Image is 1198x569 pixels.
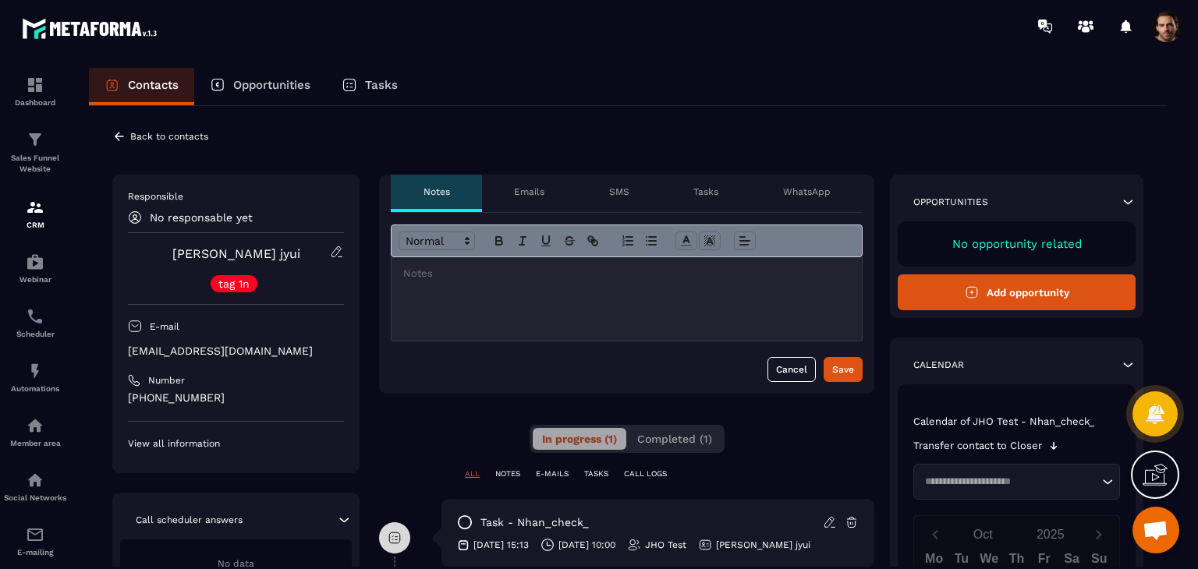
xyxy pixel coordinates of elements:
[4,514,66,568] a: emailemailE-mailing
[326,68,413,105] a: Tasks
[4,186,66,241] a: formationformationCRM
[22,14,162,43] img: logo
[150,320,179,333] p: E-mail
[514,186,544,198] p: Emails
[645,539,686,551] p: JHO Test
[898,274,1136,310] button: Add opportunity
[4,493,66,502] p: Social Networks
[4,98,66,107] p: Dashboard
[26,471,44,489] img: social-network
[136,514,243,526] p: Call scheduler answers
[4,384,66,393] p: Automations
[128,437,344,450] p: View all information
[1132,507,1179,553] div: Mở cuộc trò chuyện
[26,130,44,149] img: formation
[716,539,810,551] p: [PERSON_NAME] jyui
[832,362,854,377] div: Save
[536,468,569,479] p: E-MAILS
[824,357,863,382] button: Save
[4,275,66,284] p: Webinar
[233,78,310,92] p: Opportunities
[913,359,964,371] p: Calendar
[172,246,300,261] a: [PERSON_NAME] jyui
[4,459,66,514] a: social-networksocial-networkSocial Networks
[26,307,44,326] img: scheduler
[4,241,66,295] a: automationsautomationsWebinar
[533,428,626,450] button: In progress (1)
[4,330,66,338] p: Scheduler
[365,78,398,92] p: Tasks
[628,428,721,450] button: Completed (1)
[920,474,1098,489] input: Search for option
[783,186,831,198] p: WhatsApp
[26,76,44,94] img: formation
[26,253,44,271] img: automations
[495,468,520,479] p: NOTES
[89,68,194,105] a: Contacts
[609,186,629,198] p: SMS
[4,118,66,186] a: formationformationSales Funnel Website
[128,344,344,359] p: [EMAIL_ADDRESS][DOMAIN_NAME]
[913,464,1120,500] div: Search for option
[424,186,450,198] p: Notes
[218,558,254,569] span: No data
[26,362,44,380] img: automations
[913,415,1120,428] p: Calendar of JHO Test - Nhan_check_
[218,278,250,289] p: tag 1n
[148,374,185,387] p: Number
[194,68,326,105] a: Opportunities
[473,539,529,551] p: [DATE] 15:13
[767,357,816,382] button: Cancel
[4,405,66,459] a: automationsautomationsMember area
[480,515,589,530] p: task - Nhan_check_
[128,78,179,92] p: Contacts
[26,198,44,217] img: formation
[542,433,617,445] span: In progress (1)
[913,237,1120,251] p: No opportunity related
[913,196,988,208] p: Opportunities
[130,131,208,142] p: Back to contacts
[4,295,66,350] a: schedulerschedulerScheduler
[128,190,344,203] p: Responsible
[4,350,66,405] a: automationsautomationsAutomations
[26,416,44,435] img: automations
[624,468,667,479] p: CALL LOGS
[4,64,66,118] a: formationformationDashboard
[4,439,66,447] p: Member area
[693,186,718,198] p: Tasks
[637,433,712,445] span: Completed (1)
[150,211,253,224] p: No responsable yet
[4,548,66,557] p: E-mailing
[465,468,480,479] p: ALL
[128,391,344,405] p: [PHONE_NUMBER]
[584,468,608,479] p: TASKS
[26,525,44,544] img: email
[913,440,1042,452] p: Transfer contact to Closer
[4,153,66,175] p: Sales Funnel Website
[558,539,615,551] p: [DATE] 10:00
[4,221,66,229] p: CRM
